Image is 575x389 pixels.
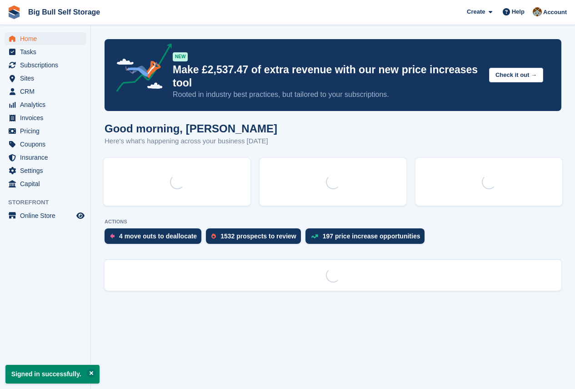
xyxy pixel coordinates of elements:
[173,90,482,100] p: Rooted in industry best practices, but tailored to your subscriptions.
[5,85,86,98] a: menu
[25,5,104,20] a: Big Bull Self Storage
[105,228,206,248] a: 4 move outs to deallocate
[20,177,75,190] span: Capital
[173,52,188,61] div: NEW
[20,32,75,45] span: Home
[467,7,485,16] span: Create
[5,32,86,45] a: menu
[5,209,86,222] a: menu
[323,232,420,240] div: 197 price increase opportunities
[20,59,75,71] span: Subscriptions
[105,136,277,147] p: Here's what's happening across your business [DATE]
[5,59,86,71] a: menu
[105,219,561,225] p: ACTIONS
[512,7,525,16] span: Help
[20,209,75,222] span: Online Store
[7,5,21,19] img: stora-icon-8386f47178a22dfd0bd8f6a31ec36ba5ce8667c1dd55bd0f319d3a0aa187defe.svg
[5,72,86,85] a: menu
[20,151,75,164] span: Insurance
[110,233,115,239] img: move_outs_to_deallocate_icon-f764333ba52eb49d3ac5e1228854f67142a1ed5810a6f6cc68b1a99e826820c5.svg
[20,98,75,111] span: Analytics
[543,8,567,17] span: Account
[105,122,277,135] h1: Good morning, [PERSON_NAME]
[5,164,86,177] a: menu
[8,198,90,207] span: Storefront
[75,210,86,221] a: Preview store
[489,68,543,83] button: Check it out →
[533,7,542,16] img: Mike Llewellen Palmer
[5,45,86,58] a: menu
[5,177,86,190] a: menu
[5,98,86,111] a: menu
[5,151,86,164] a: menu
[211,233,216,239] img: prospect-51fa495bee0391a8d652442698ab0144808aea92771e9ea1ae160a38d050c398.svg
[20,125,75,137] span: Pricing
[5,138,86,151] a: menu
[220,232,296,240] div: 1532 prospects to review
[119,232,197,240] div: 4 move outs to deallocate
[109,43,172,95] img: price-adjustments-announcement-icon-8257ccfd72463d97f412b2fc003d46551f7dbcb40ab6d574587a9cd5c0d94...
[5,111,86,124] a: menu
[20,72,75,85] span: Sites
[20,164,75,177] span: Settings
[5,125,86,137] a: menu
[20,85,75,98] span: CRM
[20,138,75,151] span: Coupons
[311,234,318,238] img: price_increase_opportunities-93ffe204e8149a01c8c9dc8f82e8f89637d9d84a8eef4429ea346261dce0b2c0.svg
[5,365,100,384] p: Signed in successfully.
[305,228,430,248] a: 197 price increase opportunities
[206,228,305,248] a: 1532 prospects to review
[173,63,482,90] p: Make £2,537.47 of extra revenue with our new price increases tool
[20,45,75,58] span: Tasks
[20,111,75,124] span: Invoices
